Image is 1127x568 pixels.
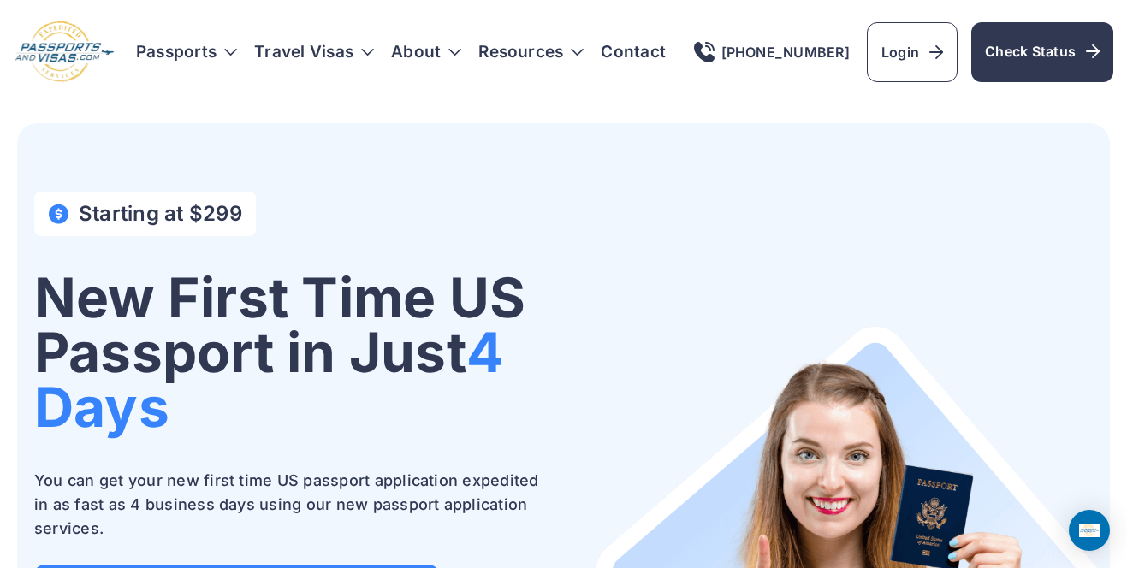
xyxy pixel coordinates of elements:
p: You can get your new first time US passport application expedited in as fast as 4 business days u... [34,469,550,541]
h3: Travel Visas [254,44,374,61]
h3: Passports [136,44,237,61]
img: Logo [14,21,116,84]
a: [PHONE_NUMBER] [694,42,850,62]
a: Check Status [971,22,1113,82]
div: Open Intercom Messenger [1069,510,1110,551]
span: Login [881,42,943,62]
a: About [391,44,441,61]
span: 4 Days [34,319,503,440]
h1: New First Time US Passport in Just [34,270,550,435]
h3: Resources [478,44,584,61]
a: Login [867,22,958,82]
span: Check Status [985,41,1100,62]
h4: Starting at $299 [79,202,242,226]
a: Contact [601,44,666,61]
